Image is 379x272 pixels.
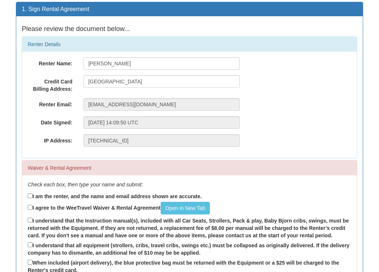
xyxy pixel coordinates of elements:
label: I understand that the Instruction manual(s), included with all Car Seats, Strollers, Pack & play,... [28,216,351,239]
label: Credit Card Billing Address: [22,75,78,93]
input: I am the renter, and the name and email address shown are accurate. [28,193,33,198]
input: I agree to the WeeTravel Waiver & Rental AgreementOpen In New Tab [28,205,33,210]
label: IP Address: [22,134,78,144]
label: Date Signed: [22,116,78,126]
input: When included (airport delivery), the blue protective bag must be returned with the Equipment or ... [28,260,33,265]
input: I understand that the Instruction manual(s), included with all Car Seats, Strollers, Pack & play,... [28,218,33,223]
label: Renter Email: [22,98,78,108]
label: I agree to the WeeTravel Waiver & Rental Agreement [28,202,210,214]
h3: 1. Sign Rental Agreement [22,6,357,13]
label: I am the renter, and the name and email address shown are accurate. [28,192,202,200]
label: Renter Name: [22,57,78,67]
label: I understand that all equipment (strollers, cribs, travel cribs, swings etc.) must be collapsed a... [28,241,351,256]
a: Open In New Tab [161,202,210,214]
input: I understand that all equipment (strollers, cribs, travel cribs, swings etc.) must be collapsed a... [28,242,33,247]
div: Renter Details [22,37,357,52]
em: Check each box, then type your name and submit: [28,182,143,187]
h4: Please review the document below... [22,25,357,33]
div: Waiver & Rental Agreement [22,161,357,175]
